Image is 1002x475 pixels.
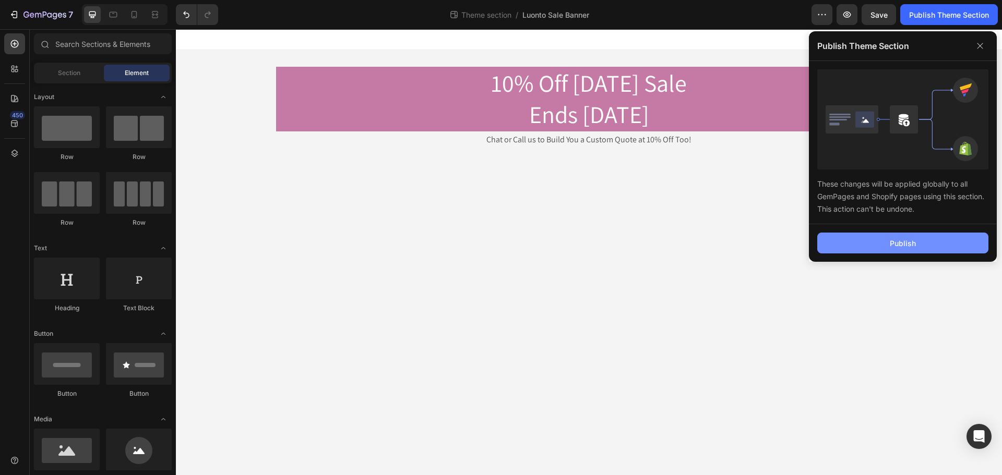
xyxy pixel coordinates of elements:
[155,89,172,105] span: Toggle open
[34,92,54,102] span: Layout
[522,9,589,20] span: Luonto Sale Banner
[890,238,916,249] div: Publish
[817,40,909,52] p: Publish Theme Section
[34,389,100,398] div: Button
[155,240,172,257] span: Toggle open
[817,169,988,215] div: These changes will be applied globally to all GemPages and Shopify pages using this section. This...
[817,233,988,253] button: Publish
[34,415,52,424] span: Media
[34,33,172,54] input: Search Sections & Elements
[125,68,149,78] span: Element
[106,152,172,162] div: Row
[870,10,888,19] span: Save
[34,218,100,227] div: Row
[106,303,172,313] div: Text Block
[34,152,100,162] div: Row
[900,4,998,25] button: Publish Theme Section
[58,68,80,78] span: Section
[106,389,172,398] div: Button
[68,8,73,21] p: 7
[176,4,218,25] div: Undo/Redo
[10,111,25,119] div: 450
[34,329,53,338] span: Button
[34,303,100,313] div: Heading
[155,411,172,428] span: Toggle open
[516,9,518,20] span: /
[4,4,78,25] button: 7
[176,29,1002,475] iframe: Design area
[34,243,47,253] span: Text
[459,9,514,20] span: Theme section
[862,4,896,25] button: Save
[106,218,172,227] div: Row
[967,424,992,449] div: Open Intercom Messenger
[909,9,989,20] div: Publish Theme Section
[155,325,172,342] span: Toggle open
